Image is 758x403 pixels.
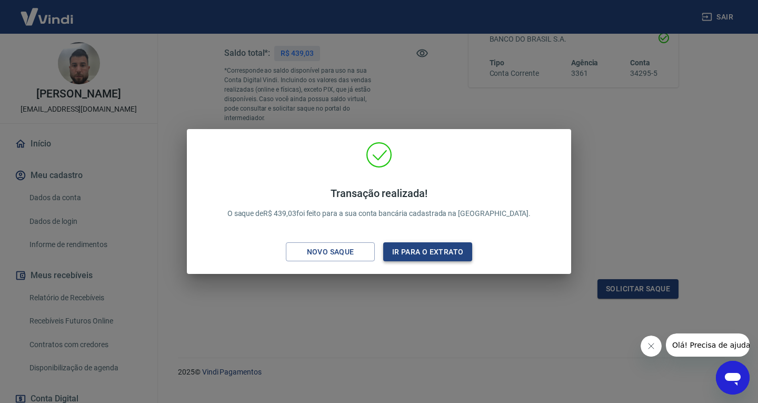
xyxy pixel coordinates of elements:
[227,187,531,200] h4: Transação realizada!
[641,336,662,357] iframe: Fechar mensagem
[6,7,88,16] span: Olá! Precisa de ajuda?
[227,187,531,219] p: O saque de R$ 439,03 foi feito para a sua conta bancária cadastrada na [GEOGRAPHIC_DATA].
[286,242,375,262] button: Novo saque
[716,361,750,395] iframe: Botão para abrir a janela de mensagens
[383,242,472,262] button: Ir para o extrato
[294,245,367,259] div: Novo saque
[666,333,750,357] iframe: Mensagem da empresa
